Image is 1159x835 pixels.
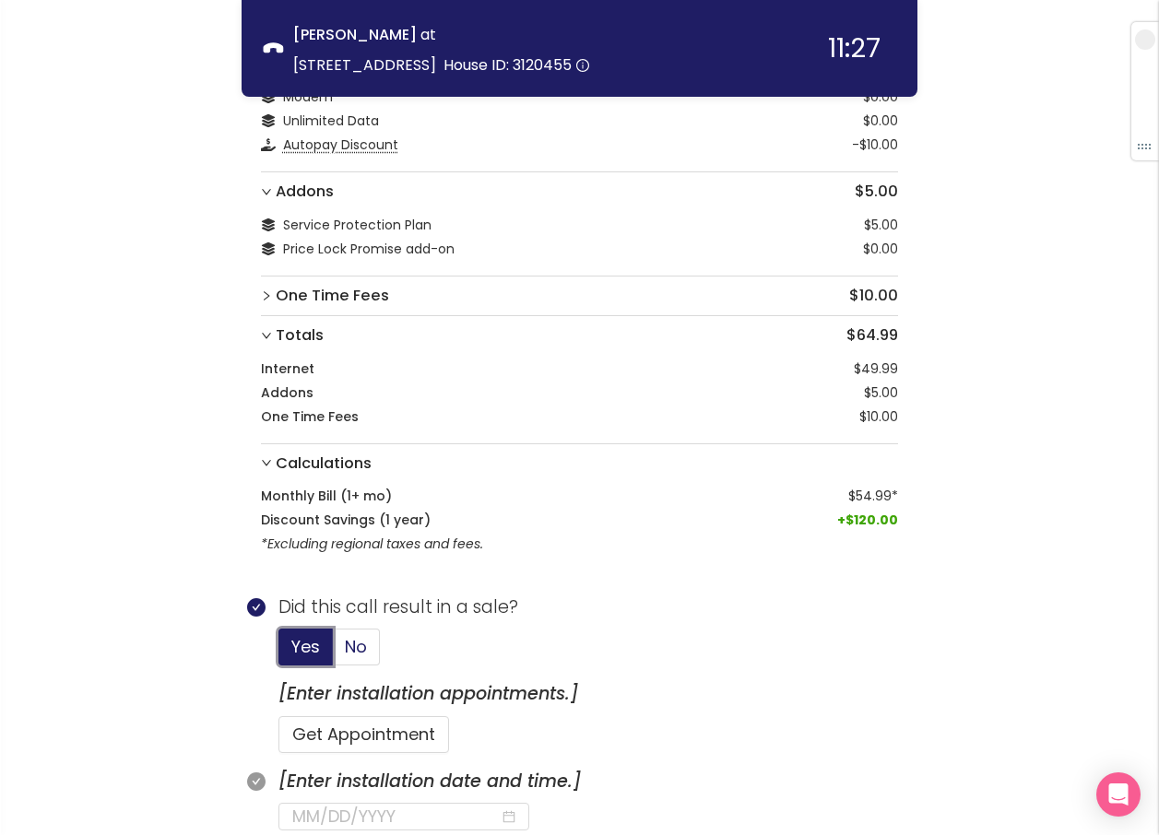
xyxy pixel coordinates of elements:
[261,290,272,301] span: right
[261,535,483,553] em: *Excluding regional taxes and fees.
[848,486,892,506] span: $54.99
[345,635,367,658] span: No
[852,135,898,155] span: -$10.00
[859,406,898,427] span: $10.00
[283,88,333,106] span: Modem
[276,284,389,308] strong: One Time Fees
[276,452,372,476] strong: Calculations
[864,382,898,403] span: $5.00
[276,323,898,347] h3: $64.99
[283,240,455,258] span: Price Lock Promise add-on
[276,180,898,204] h3: $5.00
[261,276,898,315] div: One Time Fees$10.00
[828,35,881,62] div: 11:27
[247,772,266,791] span: check-circle
[261,330,272,341] span: right
[443,54,572,76] span: House ID: 3120455
[283,112,379,130] span: Unlimited Data
[261,510,431,530] strong: Discount Savings (1 year)
[261,382,313,403] strong: Addons
[261,457,272,468] span: right
[261,316,898,355] div: Totals$64.99
[261,359,314,379] strong: Internet
[291,635,320,658] span: Yes
[276,284,898,308] h3: $10.00
[261,406,359,427] strong: One Time Fees
[276,180,334,204] strong: Addons
[292,804,500,829] input: MM/DD/YYYY
[278,594,917,621] p: Did this call result in a sale?
[276,323,324,347] strong: Totals
[278,716,449,753] button: Get Appointment
[293,24,436,76] span: at [STREET_ADDRESS]
[863,239,898,259] span: $0.00
[278,769,581,794] i: [Enter installation date and time.]
[837,510,898,530] span: $120.00
[247,598,266,617] span: check-circle
[293,24,417,45] strong: [PERSON_NAME]
[854,359,898,379] span: $49.99
[864,215,898,235] span: $5.00
[261,486,392,506] strong: Monthly Bill (1+ mo)
[278,681,578,706] i: [Enter installation appointments.]
[264,40,283,59] span: phone
[261,186,272,197] span: right
[261,444,898,483] div: Calculations
[863,87,898,107] span: $0.00
[1096,772,1141,817] div: Open Intercom Messenger
[283,135,398,154] span: Autopay Discount
[283,216,432,234] span: Service Protection Plan
[261,172,898,211] div: Addons$5.00
[863,111,898,131] span: $0.00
